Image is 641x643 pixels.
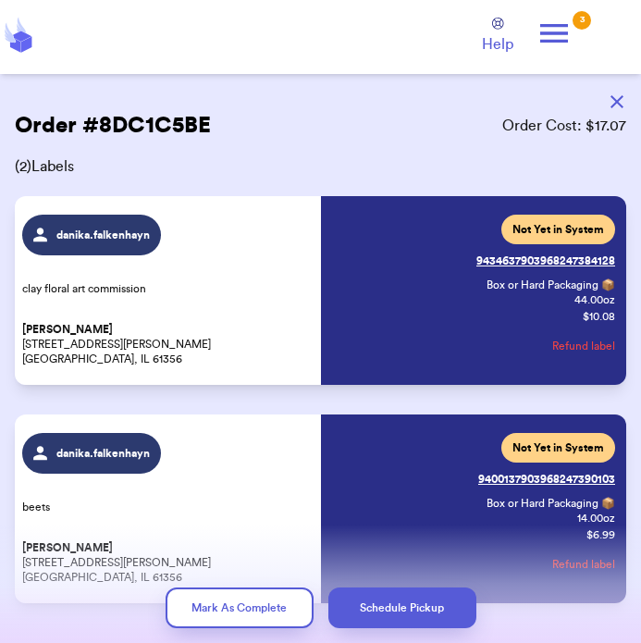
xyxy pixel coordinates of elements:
div: 3 [573,11,591,30]
span: danika.falkenhayn [56,228,150,242]
span: ( 2 ) Labels [15,155,626,178]
span: Box or Hard Packaging 📦 [487,279,615,291]
button: Refund label [552,326,615,366]
p: $ 10.08 [583,309,615,324]
span: 14.00 oz [490,511,615,526]
span: [PERSON_NAME] [22,541,113,555]
span: [PERSON_NAME] [22,323,113,337]
span: Not Yet in System [512,222,604,237]
button: Schedule Pickup [328,587,476,628]
span: danika.falkenhayn [56,446,150,461]
p: $ 6.99 [586,527,615,542]
a: 9434637903968247384128 [476,246,615,276]
span: Not Yet in System [512,440,604,455]
p: clay floral art commission [22,281,312,296]
button: Refund label [552,544,615,585]
a: 9400137903968247390103 [478,464,615,494]
a: Help [482,18,513,56]
p: [STREET_ADDRESS][PERSON_NAME] [GEOGRAPHIC_DATA], IL 61356 [22,540,312,585]
span: Order Cost: $ 17.07 [502,115,626,137]
span: 44.00 oz [490,292,615,307]
span: Box or Hard Packaging 📦 [487,498,615,509]
span: Help [482,33,513,56]
h2: Order # 8DC1C5BE [15,111,211,141]
p: [STREET_ADDRESS][PERSON_NAME] [GEOGRAPHIC_DATA], IL 61356 [22,322,312,366]
p: beets [22,500,312,514]
button: Mark As Complete [166,587,314,628]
